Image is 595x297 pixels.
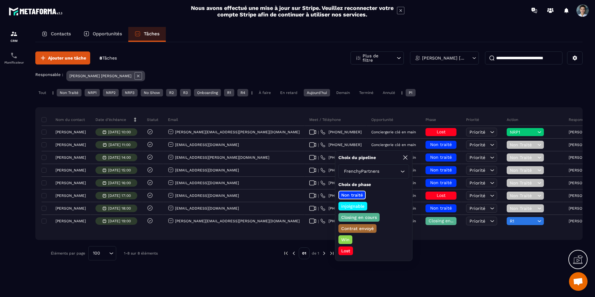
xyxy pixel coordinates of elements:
[93,31,122,37] p: Opportunités
[363,54,390,62] p: Plus de filtre
[9,6,64,17] img: logo
[108,219,131,223] p: [DATE] 19:00
[510,155,536,160] span: Non Traité
[466,117,479,122] p: Priorité
[320,155,362,160] a: [PHONE_NUMBER]
[340,192,364,198] p: Non traité
[356,89,377,96] div: Terminé
[99,55,117,61] p: 8
[380,89,398,96] div: Annulé
[469,219,485,224] span: Priorité
[342,168,381,175] span: FrenchyPartners
[430,142,452,147] span: Non traité
[406,89,416,96] div: P1
[224,89,234,96] div: R1
[2,61,26,64] p: Planificateur
[320,193,362,198] a: [PHONE_NUMBER]
[10,52,18,59] img: scheduler
[55,130,86,134] p: [PERSON_NAME]
[430,167,452,172] span: Non traité
[318,143,319,147] span: |
[318,193,319,198] span: |
[277,89,301,96] div: En retard
[77,27,128,42] a: Opportunités
[168,117,178,122] p: Email
[108,206,131,211] p: [DATE] 18:00
[371,117,393,122] p: Opportunité
[430,155,452,160] span: Non traité
[237,89,248,96] div: R4
[291,250,297,256] img: prev
[2,47,26,69] a: schedulerschedulerPlanificateur
[35,27,77,42] a: Contacts
[55,206,86,211] p: [PERSON_NAME]
[35,51,90,64] button: Ajouter une tâche
[55,143,86,147] p: [PERSON_NAME]
[299,247,310,259] p: 01
[381,168,399,175] input: Search for option
[320,180,362,185] a: [PHONE_NUMBER]
[141,89,163,96] div: No Show
[469,180,485,185] span: Priorité
[318,206,319,211] span: |
[57,89,82,96] div: Non Traité
[340,248,351,254] p: Lost
[55,219,86,223] p: [PERSON_NAME]
[180,89,191,96] div: R3
[108,143,130,147] p: [DATE] 11:00
[88,246,116,260] div: Search for option
[147,117,158,122] p: Statut
[320,219,362,224] a: [PHONE_NUMBER]
[371,143,416,147] p: Conciergerie clé en main
[102,250,108,257] input: Search for option
[510,130,536,135] span: NRP1
[338,182,409,188] p: Choix de phase
[108,130,131,134] p: [DATE] 10:00
[425,117,436,122] p: Phase
[166,89,177,96] div: R2
[469,206,485,211] span: Priorité
[55,181,86,185] p: [PERSON_NAME]
[312,251,319,256] p: de 1
[35,72,63,77] p: Responsable :
[318,130,319,135] span: |
[55,155,86,160] p: [PERSON_NAME]
[338,164,409,179] div: Search for option
[469,193,485,198] span: Priorité
[510,193,536,198] span: Non Traité
[401,91,403,95] p: |
[338,155,376,161] p: Choix du pipeline
[510,219,536,224] span: R1
[52,91,54,95] p: |
[108,181,131,185] p: [DATE] 16:00
[422,56,465,60] p: [PERSON_NAME] [PERSON_NAME]
[318,219,319,224] span: |
[128,27,166,42] a: Tâches
[318,181,319,185] span: |
[569,117,592,122] p: Responsable
[469,130,485,135] span: Priorité
[191,5,394,18] h2: Nous avons effectué une mise à jour sur Stripe. Veuillez reconnecter votre compte Stripe afin de ...
[304,89,330,96] div: Aujourd'hui
[10,30,18,38] img: formation
[108,155,131,160] p: [DATE] 14:00
[43,117,85,122] p: Nom du contact
[430,206,452,211] span: Non traité
[251,91,253,95] p: |
[51,31,71,37] p: Contacts
[194,89,221,96] div: Onboarding
[102,55,117,60] span: Tâches
[51,251,85,255] p: Éléments par page
[35,89,49,96] div: Tout
[340,203,365,209] p: injoignable
[256,89,274,96] div: À faire
[371,130,416,134] p: Conciergerie clé en main
[340,237,350,243] p: Win
[122,89,138,96] div: NRP3
[69,74,131,78] p: [PERSON_NAME] [PERSON_NAME]
[309,117,341,122] p: Meet / Téléphone
[569,272,588,291] div: Ouvrir le chat
[48,55,86,61] span: Ajouter une tâche
[430,180,452,185] span: Non traité
[340,214,378,220] p: Closing en cours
